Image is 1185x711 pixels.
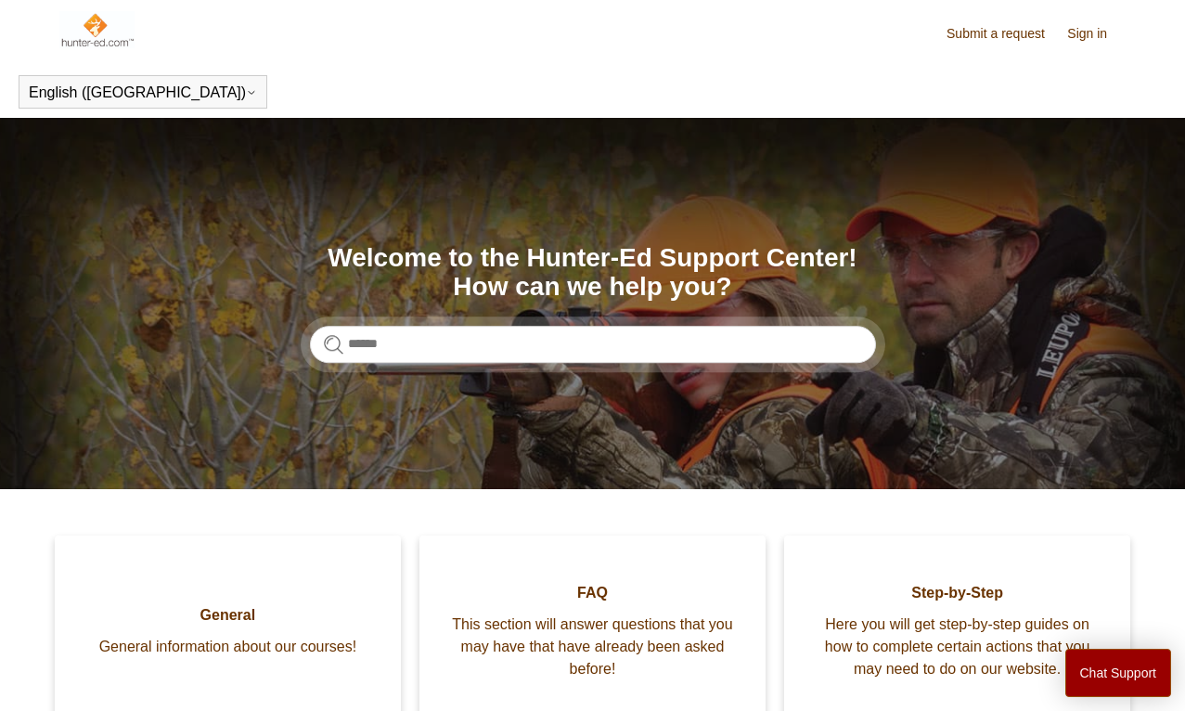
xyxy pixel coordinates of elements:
a: Sign in [1067,24,1126,44]
span: Here you will get step-by-step guides on how to complete certain actions that you may need to do ... [812,614,1102,680]
button: Chat Support [1065,649,1172,697]
input: Search [310,326,876,363]
span: Step-by-Step [812,582,1102,604]
span: General [83,604,373,627]
a: Submit a request [947,24,1063,44]
span: FAQ [447,582,738,604]
img: Hunter-Ed Help Center home page [59,11,135,48]
h1: Welcome to the Hunter-Ed Support Center! How can we help you? [310,244,876,302]
span: This section will answer questions that you may have that have already been asked before! [447,614,738,680]
span: General information about our courses! [83,636,373,658]
button: English ([GEOGRAPHIC_DATA]) [29,84,257,101]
